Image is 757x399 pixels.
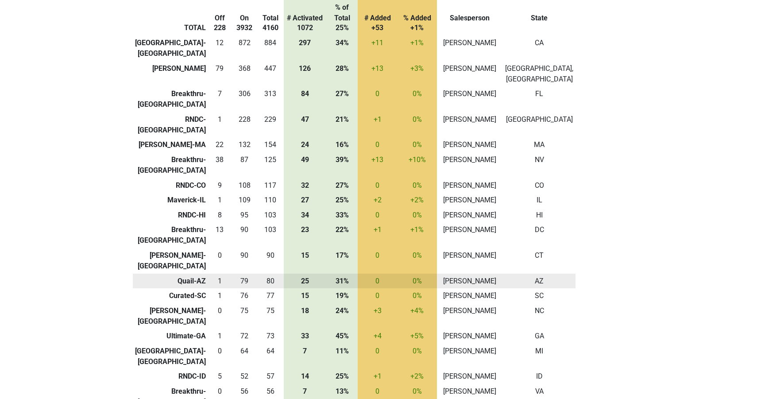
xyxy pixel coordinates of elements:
[208,193,232,208] td: 1
[257,21,283,36] th: 4160
[208,61,232,87] td: 79
[503,303,575,329] td: NC
[437,369,503,384] td: [PERSON_NAME]
[437,35,503,61] td: [PERSON_NAME]
[257,35,283,61] td: 884
[503,138,575,153] td: MA
[208,223,232,248] td: 13
[503,288,575,303] td: SC
[503,208,575,223] td: HI
[133,152,208,178] td: Breakthru-[GEOGRAPHIC_DATA]
[133,274,208,289] td: Quail-AZ
[503,112,575,138] td: [GEOGRAPHIC_DATA]
[437,152,503,178] td: [PERSON_NAME]
[208,329,232,344] td: 1
[257,138,283,153] td: 154
[208,138,232,153] td: 22
[437,193,503,208] td: [PERSON_NAME]
[257,208,283,223] td: 103
[133,288,208,303] td: Curated-SC
[503,223,575,248] td: DC
[208,248,232,274] td: 0
[232,288,257,303] td: 76
[326,21,358,36] th: 25%
[437,329,503,344] td: [PERSON_NAME]
[257,344,283,369] td: 64
[208,86,232,112] td: 7
[503,152,575,178] td: NV
[133,223,208,248] td: Breakthru-[GEOGRAPHIC_DATA]
[503,61,575,87] td: [GEOGRAPHIC_DATA], [GEOGRAPHIC_DATA]
[257,369,283,384] td: 57
[437,303,503,329] td: [PERSON_NAME]
[133,329,208,344] td: Ultimate-GA
[232,178,257,193] td: 108
[208,344,232,369] td: 0
[257,248,283,274] td: 90
[232,329,257,344] td: 72
[437,344,503,369] td: [PERSON_NAME]
[232,223,257,248] td: 90
[232,86,257,112] td: 306
[437,274,503,289] td: [PERSON_NAME]
[133,138,208,153] td: [PERSON_NAME]-MA
[437,112,503,138] td: [PERSON_NAME]
[398,21,437,36] th: +1%
[232,35,257,61] td: 872
[208,369,232,384] td: 5
[208,208,232,223] td: 8
[208,178,232,193] td: 9
[208,21,232,36] th: 228
[133,61,208,87] td: [PERSON_NAME]
[257,288,283,303] td: 77
[257,274,283,289] td: 80
[133,208,208,223] td: RNDC-HI
[257,86,283,112] td: 313
[232,274,257,289] td: 79
[437,86,503,112] td: [PERSON_NAME]
[232,344,257,369] td: 64
[503,86,575,112] td: FL
[133,344,208,369] td: [GEOGRAPHIC_DATA]-[GEOGRAPHIC_DATA]
[257,223,283,248] td: 103
[133,178,208,193] td: RNDC-CO
[208,152,232,178] td: 38
[208,274,232,289] td: 1
[133,248,208,274] td: [PERSON_NAME]-[GEOGRAPHIC_DATA]
[232,369,257,384] td: 52
[257,303,283,329] td: 75
[232,193,257,208] td: 109
[133,303,208,329] td: [PERSON_NAME]-[GEOGRAPHIC_DATA]
[503,274,575,289] td: AZ
[257,329,283,344] td: 73
[208,288,232,303] td: 1
[133,35,208,61] td: [GEOGRAPHIC_DATA]-[GEOGRAPHIC_DATA]
[437,208,503,223] td: [PERSON_NAME]
[437,248,503,274] td: [PERSON_NAME]
[232,152,257,178] td: 87
[437,61,503,87] td: [PERSON_NAME]
[257,152,283,178] td: 125
[503,193,575,208] td: IL
[503,344,575,369] td: MI
[232,21,257,36] th: 3932
[232,248,257,274] td: 90
[232,138,257,153] td: 132
[133,112,208,138] td: RNDC-[GEOGRAPHIC_DATA]
[232,303,257,329] td: 75
[208,303,232,329] td: 0
[437,223,503,248] td: [PERSON_NAME]
[503,329,575,344] td: GA
[437,178,503,193] td: [PERSON_NAME]
[133,193,208,208] td: Maverick-IL
[503,248,575,274] td: CT
[232,112,257,138] td: 228
[257,193,283,208] td: 110
[503,178,575,193] td: CO
[437,138,503,153] td: [PERSON_NAME]
[133,86,208,112] td: Breakthru-[GEOGRAPHIC_DATA]
[503,369,575,384] td: ID
[257,178,283,193] td: 117
[208,35,232,61] td: 12
[284,21,327,36] th: 1072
